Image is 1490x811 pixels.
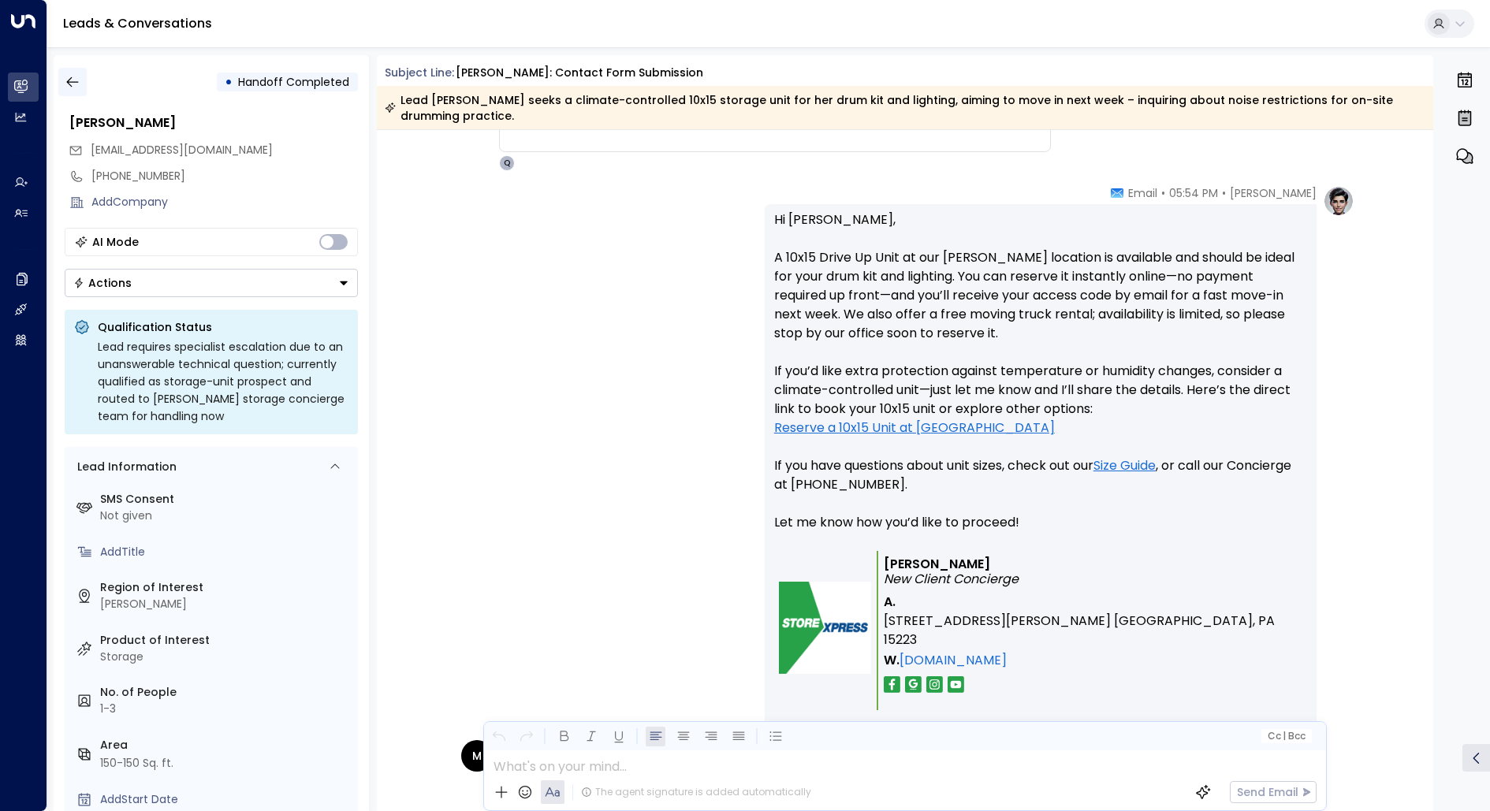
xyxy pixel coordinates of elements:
[100,508,352,524] div: Not given
[100,632,352,649] label: Product of Interest
[72,459,177,475] div: Lead Information
[69,113,358,132] div: [PERSON_NAME]
[1222,185,1226,201] span: •
[581,785,811,799] div: The agent signature is added automatically
[91,194,358,210] div: AddCompany
[92,234,139,250] div: AI Mode
[774,419,1055,437] a: Reserve a 10x15 Unit at [GEOGRAPHIC_DATA]
[225,68,233,96] div: •
[1230,185,1317,201] span: [PERSON_NAME]
[100,491,352,508] label: SMS Consent
[1283,731,1286,742] span: |
[900,651,1007,670] a: [DOMAIN_NAME]
[1267,731,1305,742] span: Cc Bcc
[948,676,964,693] img: storexpress_yt.png
[91,142,273,158] span: marilees43@gmail.com
[91,168,358,184] div: [PHONE_NUMBER]
[65,269,358,297] button: Actions
[884,555,990,573] b: [PERSON_NAME]
[91,142,273,158] span: [EMAIL_ADDRESS][DOMAIN_NAME]
[100,791,352,808] div: AddStart Date
[65,269,358,297] div: Button group with a nested menu
[884,570,1019,588] i: New Client Concierge
[499,155,515,171] div: Q
[100,596,352,612] div: [PERSON_NAME]
[238,74,349,90] span: Handoff Completed
[1128,185,1157,201] span: Email
[884,612,1302,649] span: [STREET_ADDRESS][PERSON_NAME] [GEOGRAPHIC_DATA], PA 15223
[100,579,352,596] label: Region of Interest
[456,65,703,81] div: [PERSON_NAME]: Contact Form Submission
[926,676,943,693] img: storexpress_insta.png
[1169,185,1218,201] span: 05:54 PM
[1161,185,1165,201] span: •
[905,676,922,693] img: storexpress_google.png
[461,740,493,772] div: M
[884,676,900,693] img: storexpres_fb.png
[100,755,173,772] div: 150-150 Sq. ft.
[100,737,352,753] label: Area
[98,338,348,425] div: Lead requires specialist escalation due to an unanswerable technical question; currently qualifie...
[1261,729,1311,744] button: Cc|Bcc
[516,727,536,746] button: Redo
[98,319,348,335] p: Qualification Status
[385,65,454,80] span: Subject Line:
[779,582,871,674] img: storexpress_logo.png
[100,544,352,560] div: AddTitle
[1323,185,1354,217] img: profile-logo.png
[100,701,352,717] div: 1-3
[1093,456,1156,475] a: Size Guide
[63,14,212,32] a: Leads & Conversations
[884,651,900,670] span: W.
[774,210,1307,551] p: Hi [PERSON_NAME], A 10x15 Drive Up Unit at our [PERSON_NAME] location is available and should be ...
[100,684,352,701] label: No. of People
[385,92,1425,124] div: Lead [PERSON_NAME] seeks a climate-controlled 10x15 storage unit for her drum kit and lighting, a...
[884,593,896,612] span: A.
[73,276,132,290] div: Actions
[100,649,352,665] div: Storage
[489,727,508,746] button: Undo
